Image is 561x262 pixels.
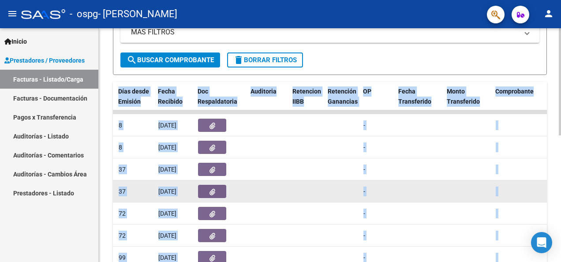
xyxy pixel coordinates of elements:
[543,8,554,19] mat-icon: person
[251,88,277,95] span: Auditoria
[227,52,303,67] button: Borrar Filtros
[118,88,149,105] span: Días desde Emisión
[158,166,176,173] span: [DATE]
[363,232,365,239] span: -
[324,82,359,121] datatable-header-cell: Retención Ganancias
[398,88,431,105] span: Fecha Transferido
[292,88,321,105] span: Retencion IIBB
[127,56,214,64] span: Buscar Comprobante
[119,166,126,173] span: 37
[363,122,365,129] span: -
[4,37,27,46] span: Inicio
[233,56,297,64] span: Borrar Filtros
[119,232,126,239] span: 72
[158,254,176,261] span: [DATE]
[98,4,177,24] span: - [PERSON_NAME]
[131,27,518,37] mat-panel-title: MAS FILTROS
[158,88,183,105] span: Fecha Recibido
[127,55,137,65] mat-icon: search
[363,88,371,95] span: OP
[115,82,154,121] datatable-header-cell: Días desde Emisión
[120,52,220,67] button: Buscar Comprobante
[363,188,365,195] span: -
[154,82,194,121] datatable-header-cell: Fecha Recibido
[119,254,126,261] span: 99
[495,88,534,95] span: Comprobante
[194,82,247,121] datatable-header-cell: Doc Respaldatoria
[328,88,358,105] span: Retención Ganancias
[198,88,237,105] span: Doc Respaldatoria
[7,8,18,19] mat-icon: menu
[395,82,443,121] datatable-header-cell: Fecha Transferido
[4,56,85,65] span: Prestadores / Proveedores
[363,254,365,261] span: -
[70,4,98,24] span: - ospg
[363,166,365,173] span: -
[158,122,176,129] span: [DATE]
[119,210,126,217] span: 72
[531,232,552,253] div: Open Intercom Messenger
[158,232,176,239] span: [DATE]
[158,188,176,195] span: [DATE]
[119,144,122,151] span: 8
[447,88,480,105] span: Monto Transferido
[359,82,395,121] datatable-header-cell: OP
[233,55,244,65] mat-icon: delete
[363,210,365,217] span: -
[158,144,176,151] span: [DATE]
[158,210,176,217] span: [DATE]
[363,144,365,151] span: -
[443,82,492,121] datatable-header-cell: Monto Transferido
[120,22,539,43] mat-expansion-panel-header: MAS FILTROS
[119,188,126,195] span: 37
[247,82,289,121] datatable-header-cell: Auditoria
[119,122,122,129] span: 8
[289,82,324,121] datatable-header-cell: Retencion IIBB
